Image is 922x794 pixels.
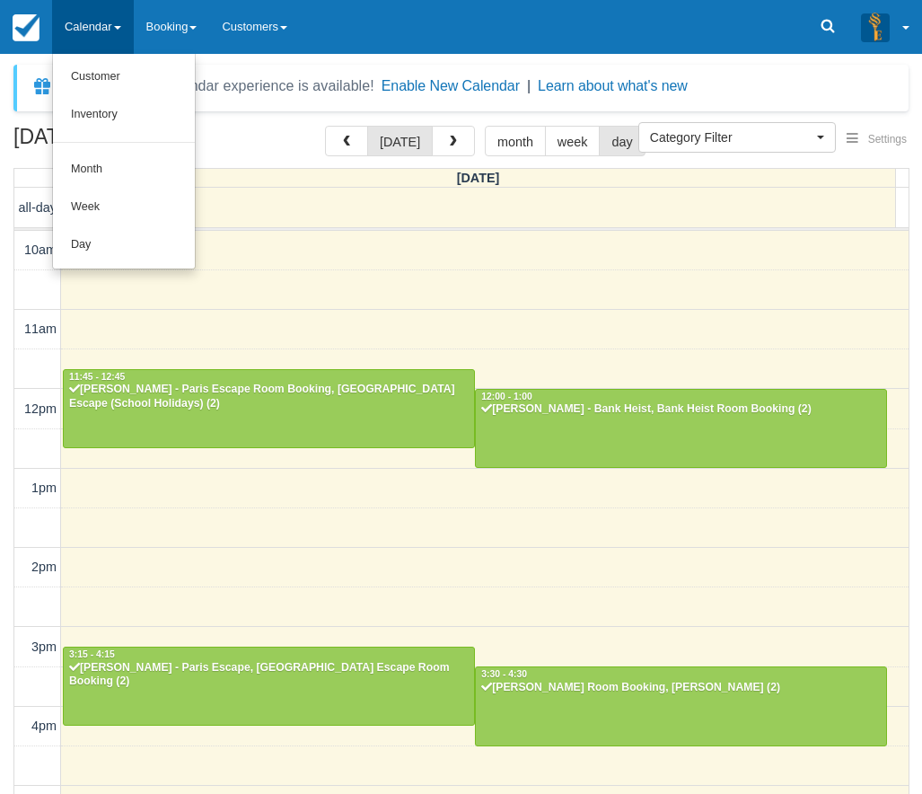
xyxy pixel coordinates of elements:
a: Week [53,189,195,226]
span: 11am [24,322,57,336]
span: Category Filter [650,128,812,146]
span: 3:15 - 4:15 [69,649,115,659]
span: 12:00 - 1:00 [481,392,532,401]
div: [PERSON_NAME] - Bank Heist, Bank Heist Room Booking (2) [480,402,882,417]
button: week [545,126,601,156]
a: 3:15 - 4:15[PERSON_NAME] - Paris Escape, [GEOGRAPHIC_DATA] Escape Room Booking (2) [63,647,475,726]
a: Learn about what's new [538,78,688,93]
span: 1pm [31,481,57,495]
span: 3pm [31,640,57,654]
button: Enable New Calendar [382,77,520,95]
a: Day [53,226,195,264]
img: A3 [861,13,890,41]
div: [PERSON_NAME] - Paris Escape, [GEOGRAPHIC_DATA] Escape Room Booking (2) [68,661,470,690]
button: Category Filter [638,122,836,153]
a: 11:45 - 12:45[PERSON_NAME] - Paris Escape Room Booking, [GEOGRAPHIC_DATA] Escape (School Holidays... [63,369,475,448]
a: Customer [53,58,195,96]
button: [DATE] [367,126,433,156]
span: | [527,78,531,93]
a: 12:00 - 1:00[PERSON_NAME] - Bank Heist, Bank Heist Room Booking (2) [475,389,887,468]
span: Settings [868,133,907,146]
span: 11:45 - 12:45 [69,372,125,382]
a: Month [53,151,195,189]
ul: Calendar [52,54,196,269]
button: day [599,126,645,156]
div: [PERSON_NAME] - Paris Escape Room Booking, [GEOGRAPHIC_DATA] Escape (School Holidays) (2) [68,383,470,411]
span: all-day [19,200,57,215]
a: Inventory [53,96,195,134]
button: month [485,126,546,156]
h2: [DATE] [13,126,241,159]
div: A new Booking Calendar experience is available! [60,75,374,97]
img: checkfront-main-nav-mini-logo.png [13,14,40,41]
span: 3:30 - 4:30 [481,669,527,679]
span: [DATE] [457,171,500,185]
span: 10am [24,243,57,257]
span: 2pm [31,560,57,574]
span: 12pm [24,401,57,416]
span: 4pm [31,719,57,733]
div: [PERSON_NAME] Room Booking, [PERSON_NAME] (2) [480,681,882,695]
button: Settings [836,127,918,153]
a: 3:30 - 4:30[PERSON_NAME] Room Booking, [PERSON_NAME] (2) [475,666,887,745]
